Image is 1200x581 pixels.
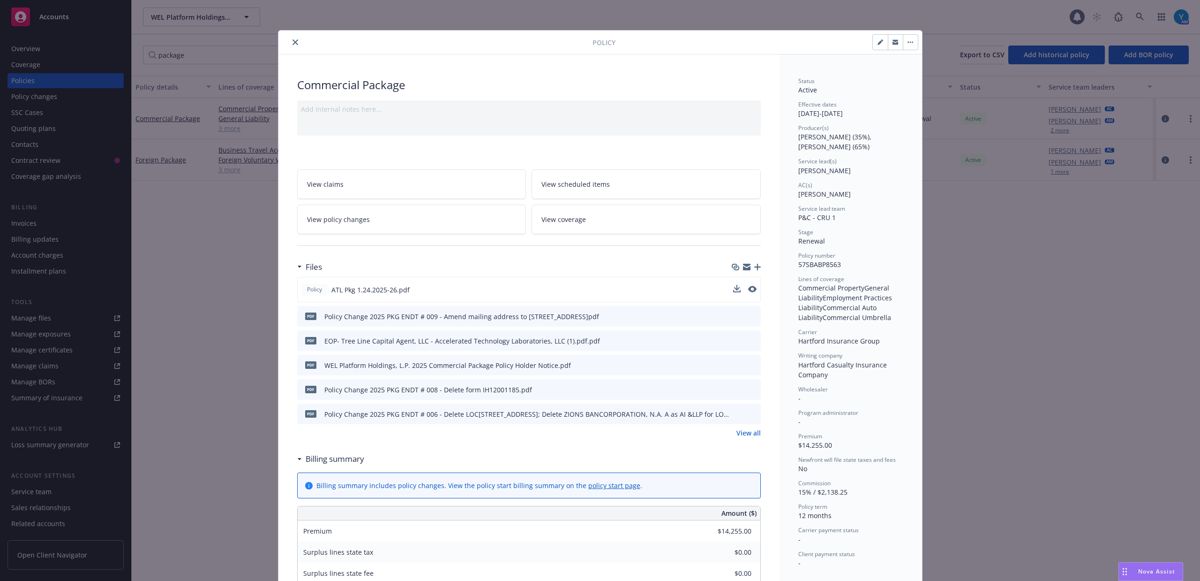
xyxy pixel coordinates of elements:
span: Service lead(s) [798,157,837,165]
input: 0.00 [696,524,757,538]
span: Wholesaler [798,385,828,393]
span: Commercial Auto Liability [798,303,878,322]
a: View coverage [532,205,761,234]
span: 15% / $2,138.25 [798,488,847,497]
span: Effective dates [798,100,837,108]
div: Policy Change 2025 PKG ENDT # 006 - Delete LOC[STREET_ADDRESS]; Delete ZIONS BANCORPORATION, N.A.... [324,409,730,419]
span: Service lead team [798,205,845,213]
span: pdf [305,361,316,368]
div: Files [297,261,322,273]
a: View claims [297,169,526,199]
span: Carrier [798,328,817,336]
span: pdf [305,410,316,417]
h3: Files [306,261,322,273]
span: $14,255.00 [798,441,832,450]
span: 12 months [798,511,832,520]
span: View claims [307,179,344,189]
span: Commercial Umbrella [823,313,891,322]
span: Policy term [798,503,827,511]
button: download file [734,360,741,370]
span: Hartford Insurance Group [798,336,880,345]
button: download file [733,285,741,295]
span: - [798,558,801,567]
button: preview file [749,360,757,370]
span: Newfront will file state taxes and fees [798,456,896,464]
button: download file [734,385,741,395]
span: General Liability [798,283,891,302]
span: Commercial Property [798,283,864,292]
span: Policy [305,285,324,294]
button: Nova Assist [1118,562,1183,581]
div: Add internal notes here... [301,104,757,114]
h3: Billing summary [306,453,364,465]
span: ATL Pkg 1.24.2025-26.pdf [331,285,410,295]
span: View policy changes [307,214,370,224]
button: download file [734,312,741,321]
div: Drag to move [1119,563,1131,581]
div: Policy Change 2025 PKG ENDT # 009 - Amend mailing address to [STREET_ADDRESS]pdf [324,312,599,321]
button: download file [733,285,741,292]
span: pdf [305,386,316,393]
div: Billing summary [297,453,364,465]
span: Commission [798,479,831,487]
span: Policy number [798,252,835,260]
span: Policy [592,38,615,47]
div: WEL Platform Holdings, L.P. 2025 Commercial Package Policy Holder Notice.pdf [324,360,571,370]
span: Amount ($) [721,508,757,518]
input: 0.00 [696,566,757,581]
span: - [798,394,801,403]
span: Lines of coverage [798,275,844,283]
span: Writing company [798,352,842,359]
span: - [798,535,801,544]
span: Stage [798,228,813,236]
div: Commercial Package [297,77,761,93]
span: P&C - CRU 1 [798,213,836,222]
button: download file [734,409,741,419]
button: preview file [748,285,757,295]
span: Active [798,85,817,94]
span: Surplus lines state tax [303,548,373,557]
span: View scheduled items [541,179,610,189]
span: Premium [798,432,822,440]
span: Hartford Casualty Insurance Company [798,360,889,379]
span: Client payment status [798,550,855,558]
span: pdf [305,313,316,320]
span: 57SBABP8563 [798,260,841,269]
span: [PERSON_NAME] [798,166,851,175]
button: preview file [748,286,757,292]
span: Program administrator [798,409,858,417]
span: pdf [305,337,316,344]
div: EOP- Tree Line Capital Agent, LLC - Accelerated Technology Laboratories, LLC (1).pdf.pdf [324,336,600,346]
span: View coverage [541,214,586,224]
span: Surplus lines state fee [303,569,374,578]
span: Employment Practices Liability [798,293,894,312]
span: No [798,464,807,473]
a: View policy changes [297,205,526,234]
button: download file [734,336,741,346]
div: Billing summary includes policy changes. View the policy start billing summary on the . [316,481,642,490]
button: close [290,37,301,48]
div: Policy Change 2025 PKG ENDT # 008 - Delete form IH12001185.pdf [324,385,532,395]
span: [PERSON_NAME] (35%), [PERSON_NAME] (65%) [798,132,873,151]
a: policy start page [588,481,640,490]
span: [PERSON_NAME] [798,190,851,199]
input: 0.00 [696,545,757,559]
span: Renewal [798,237,825,245]
span: Premium [303,527,332,535]
button: preview file [749,336,757,346]
button: preview file [749,409,757,419]
button: preview file [749,385,757,395]
a: View scheduled items [532,169,761,199]
div: [DATE] - [DATE] [798,100,903,118]
span: Status [798,77,815,85]
span: Nova Assist [1138,567,1175,575]
span: Producer(s) [798,124,829,132]
a: View all [736,428,761,438]
span: AC(s) [798,181,812,189]
button: preview file [749,312,757,321]
span: Carrier payment status [798,526,859,534]
span: - [798,417,801,426]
